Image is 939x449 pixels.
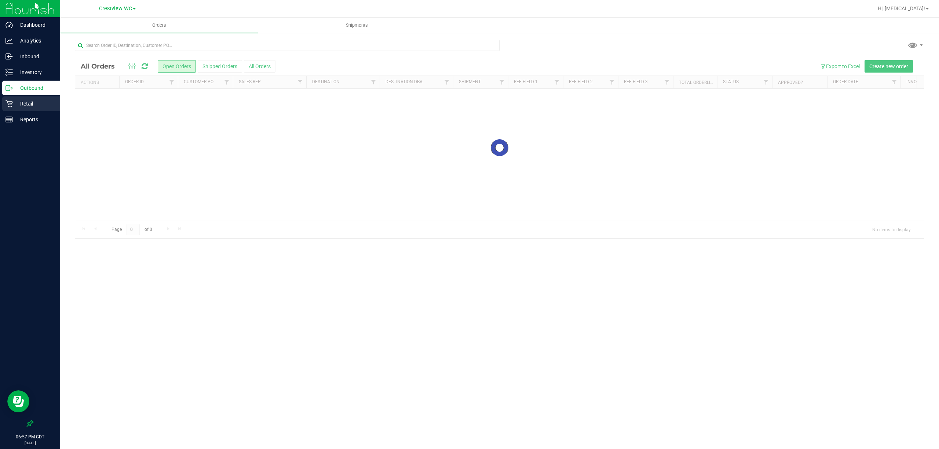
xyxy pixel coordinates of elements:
[6,53,13,60] inline-svg: Inbound
[878,5,925,11] span: Hi, [MEDICAL_DATA]!
[3,440,57,446] p: [DATE]
[13,84,57,92] p: Outbound
[3,434,57,440] p: 06:57 PM CDT
[7,390,29,412] iframe: Resource center
[336,22,378,29] span: Shipments
[13,36,57,45] p: Analytics
[6,116,13,123] inline-svg: Reports
[13,68,57,77] p: Inventory
[13,52,57,61] p: Inbound
[142,22,176,29] span: Orders
[6,84,13,92] inline-svg: Outbound
[13,99,57,108] p: Retail
[26,420,34,427] label: Pin the sidebar to full width on large screens
[258,18,456,33] a: Shipments
[6,69,13,76] inline-svg: Inventory
[60,18,258,33] a: Orders
[99,5,132,12] span: Crestview WC
[6,21,13,29] inline-svg: Dashboard
[6,37,13,44] inline-svg: Analytics
[6,100,13,107] inline-svg: Retail
[13,115,57,124] p: Reports
[75,40,500,51] input: Search Order ID, Destination, Customer PO...
[13,21,57,29] p: Dashboard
